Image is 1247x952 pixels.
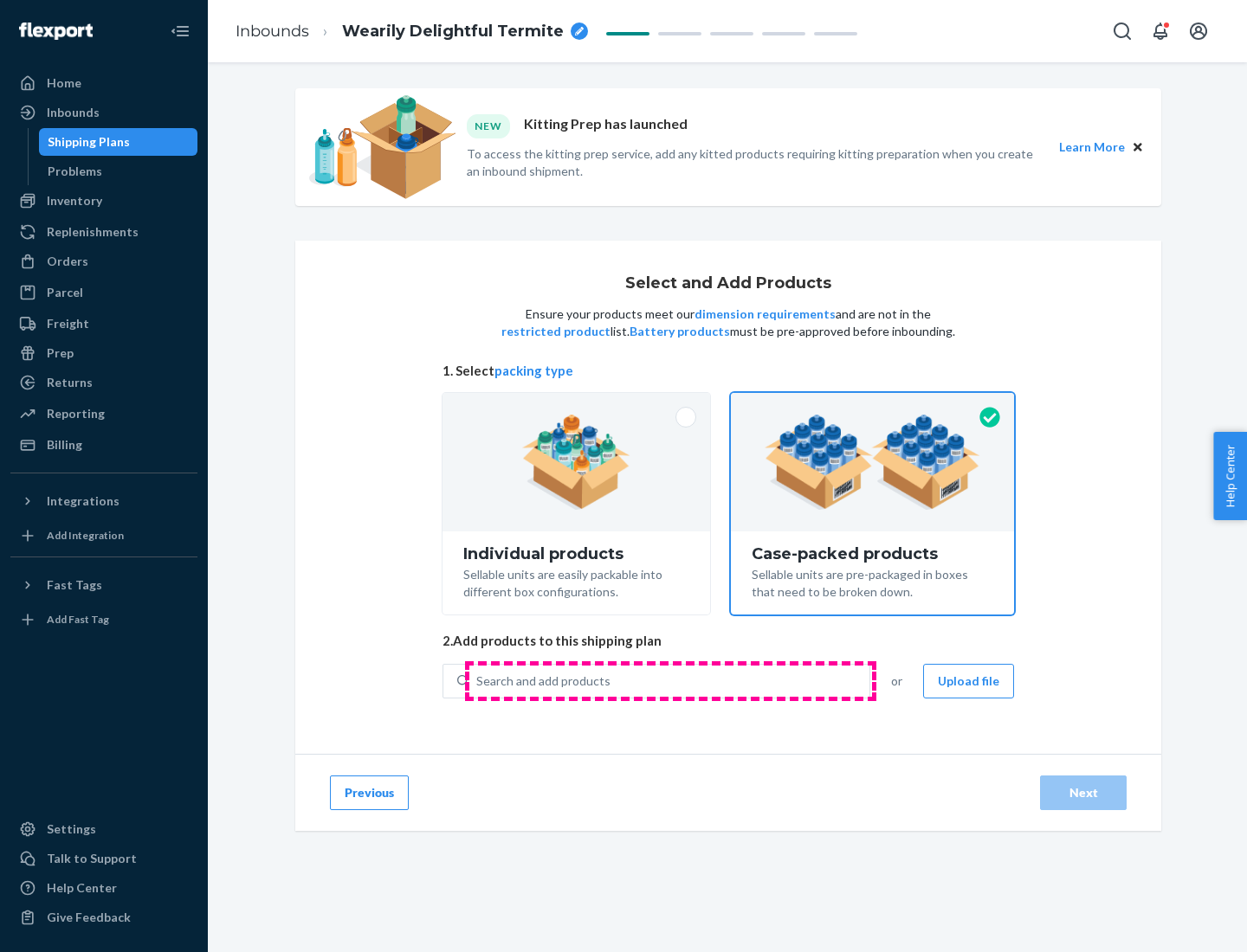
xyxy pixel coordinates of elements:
[47,820,96,838] div: Settings
[10,400,197,428] a: Reporting
[10,431,197,459] a: Billing
[47,315,89,332] div: Freight
[1128,138,1147,157] button: Close
[39,158,198,185] a: Problems
[236,22,309,41] a: Inbounds
[47,850,137,867] div: Talk to Support
[222,6,602,57] ol: breadcrumbs
[1143,14,1178,48] button: Open notifications
[47,405,105,422] div: Reporting
[625,275,831,293] h1: Select and Add Products
[47,436,82,453] div: Billing
[47,612,109,627] div: Add Fast Tag
[522,415,630,510] img: individual-pack.facf35554cb0f1810c75b2bd6df2d64e.png
[1105,14,1140,48] button: Open Search Box
[10,310,197,338] a: Freight
[463,545,689,563] div: Individual products
[891,672,902,690] span: or
[19,23,93,40] img: Flexport logo
[10,571,197,599] button: Fast Tags
[48,133,130,151] div: Shipping Plans
[330,775,409,810] button: Previous
[1213,432,1247,520] button: Help Center
[10,904,197,931] button: Give Feedback
[47,74,81,92] div: Home
[47,192,102,209] div: Inventory
[10,279,197,306] a: Parcel
[47,909,131,926] div: Give Feedback
[10,845,197,872] a: Talk to Support
[1059,138,1125,157] button: Learn More
[47,344,74,362] div: Prep
[476,672,611,690] div: Search and add products
[47,253,88,270] div: Orders
[500,306,957,340] p: Ensure your products meet our and are not in the list. must be pre-approved before inbounding.
[10,522,197,550] a: Add Integration
[47,528,124,543] div: Add Integration
[10,99,197,126] a: Inbounds
[10,487,197,515] button: Integrations
[48,163,102,180] div: Problems
[10,218,197,246] a: Replenishments
[10,606,197,634] a: Add Fast Tag
[39,128,198,156] a: Shipping Plans
[47,374,93,391] div: Returns
[463,563,689,601] div: Sellable units are easily packable into different box configurations.
[467,145,1043,180] p: To access the kitting prep service, add any kitted products requiring kitting preparation when yo...
[10,874,197,902] a: Help Center
[765,415,980,510] img: case-pack.59cecea509d18c883b923b81aeac6d0b.png
[47,576,102,594] div: Fast Tags
[443,362,1014,380] span: 1. Select
[47,492,120,510] div: Integrations
[10,339,197,367] a: Prep
[524,114,688,138] p: Kitting Prep has launched
[467,114,510,138] div: NEW
[443,632,1014,650] span: 2. Add products to this shipping plan
[752,545,993,563] div: Case-packed products
[630,323,730,340] button: Battery products
[752,563,993,601] div: Sellable units are pre-packaged in boxes that need to be broken down.
[10,187,197,215] a: Inventory
[47,223,139,241] div: Replenishments
[1055,784,1112,801] div: Next
[1040,775,1127,810] button: Next
[47,104,100,121] div: Inbounds
[47,284,83,301] div: Parcel
[10,69,197,97] a: Home
[1181,14,1216,48] button: Open account menu
[501,323,611,340] button: restricted product
[342,21,564,43] span: Wearily Delightful Termite
[494,362,573,380] button: packing type
[163,14,197,48] button: Close Navigation
[695,306,836,323] button: dimension requirements
[923,664,1014,698] button: Upload file
[10,369,197,396] a: Returns
[10,815,197,843] a: Settings
[10,248,197,275] a: Orders
[47,879,117,897] div: Help Center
